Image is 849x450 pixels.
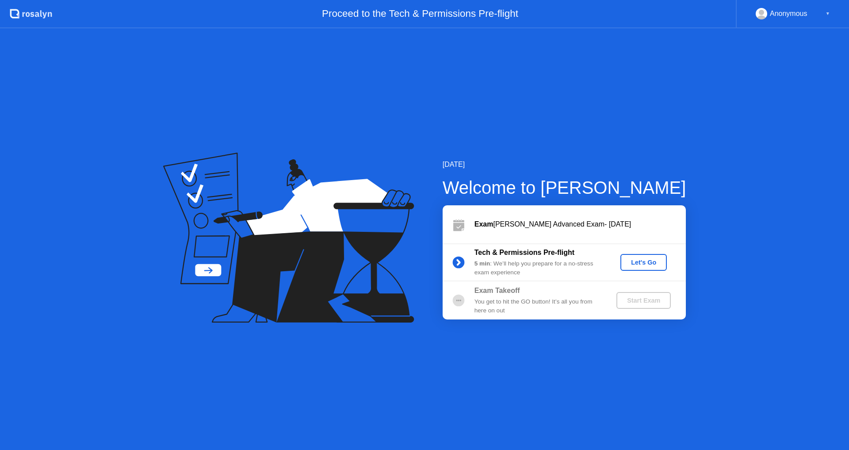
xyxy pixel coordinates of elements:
b: 5 min [474,260,490,267]
div: : We’ll help you prepare for a no-stress exam experience [474,259,602,277]
div: [DATE] [443,159,686,170]
b: Tech & Permissions Pre-flight [474,249,574,256]
b: Exam [474,220,493,228]
div: ▼ [826,8,830,19]
button: Start Exam [616,292,671,309]
div: Start Exam [620,297,667,304]
div: Anonymous [770,8,807,19]
button: Let's Go [620,254,667,271]
div: Welcome to [PERSON_NAME] [443,174,686,201]
div: Let's Go [624,259,663,266]
div: You get to hit the GO button! It’s all you from here on out [474,297,602,315]
div: [PERSON_NAME] Advanced Exam- [DATE] [474,219,686,230]
b: Exam Takeoff [474,287,520,294]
